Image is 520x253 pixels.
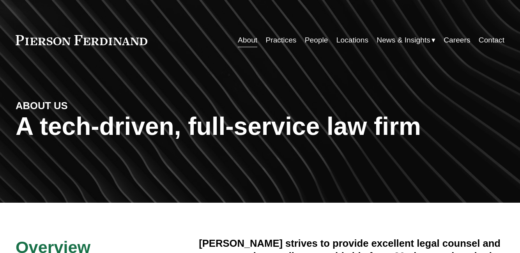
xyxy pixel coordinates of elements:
a: Locations [336,33,368,48]
h1: A tech-driven, full-service law firm [16,112,504,141]
a: People [305,33,328,48]
span: News & Insights [377,34,430,47]
strong: ABOUT US [16,100,68,111]
a: Practices [266,33,297,48]
a: folder dropdown [377,33,435,48]
a: Contact [479,33,504,48]
a: About [238,33,257,48]
a: Careers [444,33,470,48]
